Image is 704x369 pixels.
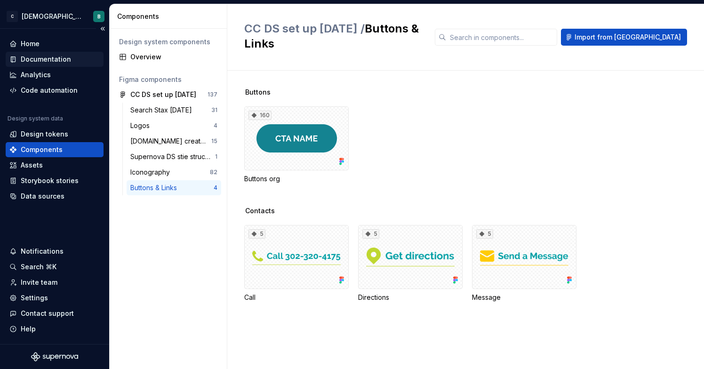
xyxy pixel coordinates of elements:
[248,229,265,239] div: 5
[6,306,104,321] button: Contact support
[244,174,349,184] div: Buttons org
[31,352,78,361] svg: Supernova Logo
[130,136,211,146] div: [DOMAIN_NAME] created 2020 - [PB]
[6,173,104,188] a: Storybook stories
[21,160,43,170] div: Assets
[21,247,64,256] div: Notifications
[214,184,217,192] div: 4
[97,13,101,20] div: B
[22,12,82,21] div: [DEMOGRAPHIC_DATA] Digital
[130,105,196,115] div: Search Stax [DATE]
[245,88,271,97] span: Buttons
[130,152,215,161] div: Supernova DS stie structure [DATE]
[208,91,217,98] div: 137
[21,70,51,80] div: Analytics
[472,293,576,302] div: Message
[130,90,196,99] div: CC DS set up [DATE]
[6,52,104,67] a: Documentation
[21,39,40,48] div: Home
[245,206,275,216] span: Contacts
[8,115,63,122] div: Design system data
[446,29,557,46] input: Search in components...
[214,122,217,129] div: 4
[476,229,493,239] div: 5
[21,129,68,139] div: Design tokens
[115,49,221,64] a: Overview
[244,225,349,302] div: 5Call
[127,165,221,180] a: Iconography82
[6,67,104,82] a: Analytics
[6,36,104,51] a: Home
[6,244,104,259] button: Notifications
[21,324,36,334] div: Help
[362,229,379,239] div: 5
[119,75,217,84] div: Figma components
[130,183,181,193] div: Buttons & Links
[127,118,221,133] a: Logos4
[211,137,217,145] div: 15
[6,290,104,305] a: Settings
[244,21,424,51] h2: Buttons & Links
[21,278,57,287] div: Invite team
[215,153,217,160] div: 1
[6,83,104,98] a: Code automation
[2,6,107,26] button: C[DEMOGRAPHIC_DATA] DigitalB
[358,225,463,302] div: 5Directions
[244,106,349,184] div: 160Buttons org
[115,87,221,102] a: CC DS set up [DATE]137
[6,275,104,290] a: Invite team
[130,121,153,130] div: Logos
[6,321,104,337] button: Help
[6,127,104,142] a: Design tokens
[21,176,79,185] div: Storybook stories
[575,32,681,42] span: Import from [GEOGRAPHIC_DATA]
[96,22,109,35] button: Collapse sidebar
[244,22,365,35] span: CC DS set up [DATE] /
[358,293,463,302] div: Directions
[472,225,576,302] div: 5Message
[7,11,18,22] div: C
[130,168,174,177] div: Iconography
[127,180,221,195] a: Buttons & Links4
[21,293,48,303] div: Settings
[561,29,687,46] button: Import from [GEOGRAPHIC_DATA]
[6,189,104,204] a: Data sources
[211,106,217,114] div: 31
[119,37,217,47] div: Design system components
[21,86,78,95] div: Code automation
[244,293,349,302] div: Call
[6,142,104,157] a: Components
[248,111,272,120] div: 160
[21,192,64,201] div: Data sources
[21,55,71,64] div: Documentation
[127,134,221,149] a: [DOMAIN_NAME] created 2020 - [PB]15
[21,309,74,318] div: Contact support
[117,12,223,21] div: Components
[6,158,104,173] a: Assets
[21,262,56,272] div: Search ⌘K
[21,145,63,154] div: Components
[6,259,104,274] button: Search ⌘K
[127,103,221,118] a: Search Stax [DATE]31
[127,149,221,164] a: Supernova DS stie structure [DATE]1
[130,52,217,62] div: Overview
[210,168,217,176] div: 82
